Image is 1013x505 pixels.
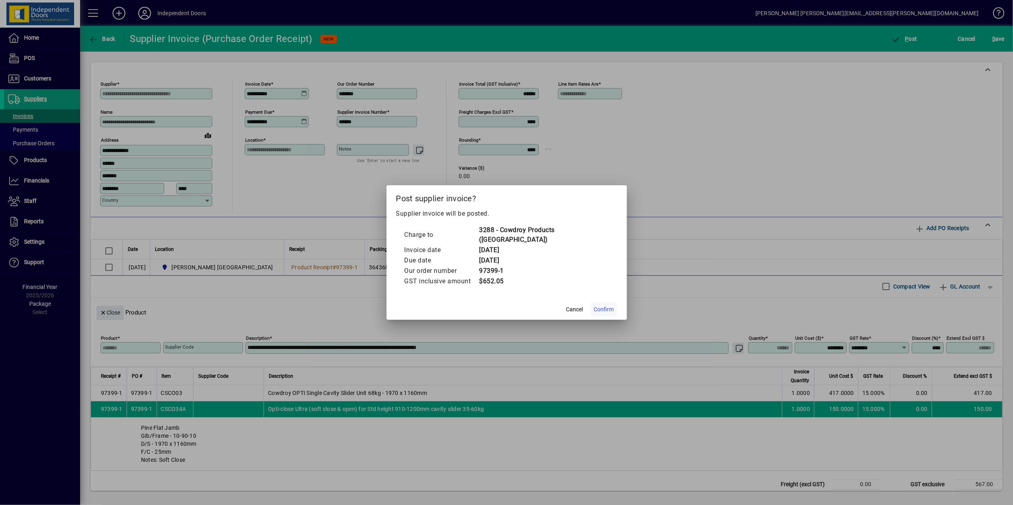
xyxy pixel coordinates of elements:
[404,245,479,255] td: Invoice date
[566,305,583,314] span: Cancel
[479,225,609,245] td: 3288 - Cowdroy Products ([GEOGRAPHIC_DATA])
[404,225,479,245] td: Charge to
[562,302,588,317] button: Cancel
[404,276,479,287] td: GST inclusive amount
[404,266,479,276] td: Our order number
[479,245,609,255] td: [DATE]
[594,305,614,314] span: Confirm
[404,255,479,266] td: Due date
[479,276,609,287] td: $652.05
[387,185,627,208] h2: Post supplier invoice?
[591,302,617,317] button: Confirm
[479,255,609,266] td: [DATE]
[396,209,617,218] p: Supplier invoice will be posted.
[479,266,609,276] td: 97399-1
